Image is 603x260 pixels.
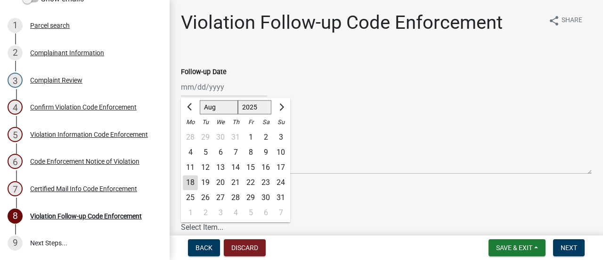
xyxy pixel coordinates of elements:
[30,77,82,84] div: Complaint Review
[243,160,258,175] div: Friday, August 15, 2025
[8,73,23,88] div: 3
[183,115,198,130] div: Mo
[198,175,213,190] div: 19
[273,160,288,175] div: 17
[228,115,243,130] div: Th
[8,235,23,251] div: 9
[258,175,273,190] div: 23
[8,100,23,115] div: 4
[258,205,273,220] div: Saturday, September 6, 2025
[198,190,213,205] div: Tuesday, August 26, 2025
[273,145,288,160] div: Sunday, August 10, 2025
[243,175,258,190] div: Friday, August 22, 2025
[198,115,213,130] div: Tu
[273,190,288,205] div: Sunday, August 31, 2025
[8,209,23,224] div: 8
[8,18,23,33] div: 1
[198,205,213,220] div: 2
[183,205,198,220] div: Monday, September 1, 2025
[198,190,213,205] div: 26
[258,115,273,130] div: Sa
[183,175,198,190] div: 18
[228,130,243,145] div: Thursday, July 31, 2025
[198,130,213,145] div: 29
[258,190,273,205] div: Saturday, August 30, 2025
[548,15,560,26] i: share
[243,190,258,205] div: 29
[224,239,266,256] button: Discard
[228,205,243,220] div: 4
[8,154,23,169] div: 6
[30,131,148,138] div: Violation Information Code Enforcement
[183,145,198,160] div: Monday, August 4, 2025
[198,160,213,175] div: 12
[275,100,286,115] button: Next month
[273,205,288,220] div: Sunday, September 7, 2025
[181,11,503,34] h1: Violation Follow-up Code Enforcement
[8,127,23,142] div: 5
[198,205,213,220] div: Tuesday, September 2, 2025
[213,160,228,175] div: Wednesday, August 13, 2025
[198,145,213,160] div: 5
[213,190,228,205] div: 27
[258,190,273,205] div: 30
[198,130,213,145] div: Tuesday, July 29, 2025
[198,160,213,175] div: Tuesday, August 12, 2025
[238,101,272,115] select: Select year
[213,205,228,220] div: Wednesday, September 3, 2025
[30,185,137,192] div: Certified Mail Info Code Enforcement
[228,130,243,145] div: 31
[8,181,23,196] div: 7
[258,145,273,160] div: 9
[228,175,243,190] div: 21
[273,175,288,190] div: 24
[562,15,582,26] span: Share
[243,160,258,175] div: 15
[200,101,238,115] select: Select month
[228,160,243,175] div: 14
[213,205,228,220] div: 3
[228,175,243,190] div: Thursday, August 21, 2025
[243,130,258,145] div: Friday, August 1, 2025
[243,175,258,190] div: 22
[213,175,228,190] div: Wednesday, August 20, 2025
[183,190,198,205] div: Monday, August 25, 2025
[213,130,228,145] div: 30
[258,205,273,220] div: 6
[561,244,577,252] span: Next
[258,160,273,175] div: Saturday, August 16, 2025
[228,145,243,160] div: Thursday, August 7, 2025
[228,160,243,175] div: Thursday, August 14, 2025
[183,145,198,160] div: 4
[183,205,198,220] div: 1
[213,190,228,205] div: Wednesday, August 27, 2025
[188,239,220,256] button: Back
[183,160,198,175] div: 11
[198,145,213,160] div: Tuesday, August 5, 2025
[243,190,258,205] div: Friday, August 29, 2025
[243,115,258,130] div: Fr
[489,239,546,256] button: Save & Exit
[273,130,288,145] div: Sunday, August 3, 2025
[258,130,273,145] div: 2
[30,213,142,219] div: Violation Follow-up Code Enforcement
[30,22,70,29] div: Parcel search
[213,145,228,160] div: Wednesday, August 6, 2025
[213,130,228,145] div: Wednesday, July 30, 2025
[541,11,590,30] button: shareShare
[243,130,258,145] div: 1
[213,115,228,130] div: We
[258,175,273,190] div: Saturday, August 23, 2025
[258,130,273,145] div: Saturday, August 2, 2025
[228,205,243,220] div: Thursday, September 4, 2025
[183,175,198,190] div: Monday, August 18, 2025
[183,160,198,175] div: Monday, August 11, 2025
[181,77,267,97] input: mm/dd/yyyy
[228,190,243,205] div: 28
[30,50,104,56] div: Complainant Information
[243,205,258,220] div: 5
[213,160,228,175] div: 13
[273,205,288,220] div: 7
[553,239,585,256] button: Next
[243,205,258,220] div: Friday, September 5, 2025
